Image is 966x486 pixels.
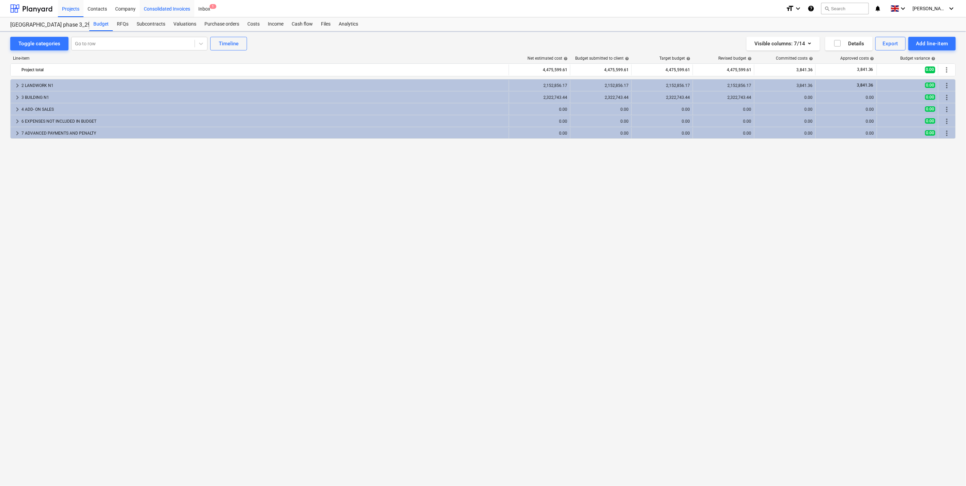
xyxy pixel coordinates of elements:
div: 0.00 [634,131,690,136]
span: help [808,57,813,61]
span: More actions [943,129,951,137]
span: 3,841.36 [856,83,874,88]
button: Add line-item [908,37,956,50]
div: 2,322,743.44 [634,95,690,100]
span: keyboard_arrow_right [13,93,21,102]
div: 4 ADD- ON SALES [21,104,506,115]
div: 2,152,856.17 [512,83,567,88]
div: 0.00 [818,95,874,100]
div: 0.00 [573,107,629,112]
span: More actions [943,117,951,125]
i: keyboard_arrow_down [948,4,956,13]
div: 2,322,743.44 [573,95,629,100]
i: keyboard_arrow_down [899,4,907,13]
div: Budget variance [901,56,936,61]
div: 4,475,599.61 [634,64,690,75]
span: [PERSON_NAME] [913,6,947,11]
a: Subcontracts [133,17,169,31]
div: Target budget [659,56,690,61]
div: 2,152,856.17 [573,83,629,88]
span: More actions [943,93,951,102]
div: Toggle categories [18,39,60,48]
span: keyboard_arrow_right [13,105,21,113]
span: 3,841.36 [856,67,874,73]
a: Purchase orders [200,17,243,31]
div: 0.00 [696,107,751,112]
a: Income [264,17,288,31]
div: Budget submitted to client [575,56,629,61]
div: Visible columns : 7/14 [755,39,812,48]
span: More actions [943,66,951,74]
i: notifications [874,4,881,13]
i: Knowledge base [808,4,814,13]
div: Line-item [10,56,509,61]
span: keyboard_arrow_right [13,117,21,125]
span: 0.00 [925,94,935,100]
div: 0.00 [696,119,751,124]
div: 0.00 [696,131,751,136]
div: 2,322,743.44 [696,95,751,100]
div: Add line-item [916,39,948,48]
div: 0.00 [818,131,874,136]
div: 0.00 [573,119,629,124]
span: help [562,57,568,61]
div: 4,475,599.61 [696,64,751,75]
span: 0.00 [925,66,935,73]
div: 2,152,856.17 [634,83,690,88]
span: 1 [210,4,216,9]
a: Budget [89,17,113,31]
button: Visible columns:7/14 [747,37,820,50]
div: 0.00 [634,119,690,124]
div: 0.00 [512,131,567,136]
div: 3 BUILDING N1 [21,92,506,103]
div: 0.00 [818,107,874,112]
div: 6 EXPENSES NOT INCLUDED IN BUDGET [21,116,506,127]
span: help [869,57,874,61]
iframe: Chat Widget [932,453,966,486]
span: 0.00 [925,106,935,112]
div: 2,322,743.44 [512,95,567,100]
button: Details [825,37,873,50]
div: Details [833,39,864,48]
div: 7 ADVANCED PAYMENTS AND PENALTY [21,128,506,139]
div: [GEOGRAPHIC_DATA] phase 3_2901993/2901994/2901995 [10,21,81,29]
button: Search [821,3,869,14]
div: 0.00 [512,107,567,112]
a: Analytics [335,17,362,31]
div: 3,841.36 [757,83,813,88]
div: Timeline [219,39,239,48]
button: Toggle categories [10,37,68,50]
div: Costs [243,17,264,31]
div: Project total [21,64,506,75]
div: Revised budget [718,56,752,61]
span: help [746,57,752,61]
span: keyboard_arrow_right [13,81,21,90]
i: format_size [786,4,794,13]
span: More actions [943,81,951,90]
div: 0.00 [634,107,690,112]
span: help [930,57,936,61]
a: Valuations [169,17,200,31]
span: help [685,57,690,61]
div: 0.00 [573,131,629,136]
a: Cash flow [288,17,317,31]
div: 4,475,599.61 [512,64,567,75]
span: help [624,57,629,61]
a: RFQs [113,17,133,31]
div: 2 LANDWORK N1 [21,80,506,91]
div: 3,841.36 [757,64,813,75]
div: Committed costs [776,56,813,61]
div: 0.00 [757,107,813,112]
div: 0.00 [818,119,874,124]
a: Files [317,17,335,31]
